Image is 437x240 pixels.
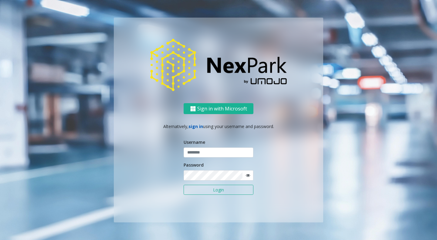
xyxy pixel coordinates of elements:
[184,139,205,145] label: Username
[188,124,203,130] a: sign in
[184,162,204,168] label: Password
[184,185,253,195] button: Login
[184,103,253,114] button: Sign in with Microsoft
[120,123,317,130] p: Alternatively, using your username and password.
